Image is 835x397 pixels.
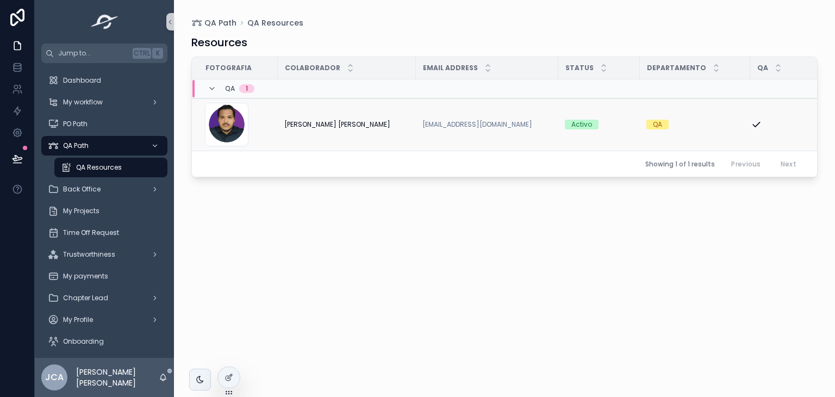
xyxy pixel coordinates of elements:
a: PO Path [41,114,167,134]
a: QA Resources [54,158,167,177]
div: QA [653,120,662,129]
span: Chapter Lead [63,294,108,302]
span: QA Path [63,141,89,150]
span: Dashboard [63,76,101,85]
button: Jump to...CtrlK [41,44,167,63]
span: Time Off Request [63,228,119,237]
span: Trustworthiness [63,250,115,259]
a: [EMAIL_ADDRESS][DOMAIN_NAME] [422,120,552,129]
a: QA Path [41,136,167,156]
a: QA [646,120,744,129]
div: scrollable content [35,63,174,358]
a: My workflow [41,92,167,112]
span: Departamento [647,64,706,72]
a: QA Path [191,17,236,28]
a: Back Office [41,179,167,199]
span: My payments [63,272,108,281]
span: QA Path [204,17,236,28]
span: QA Resources [76,163,122,172]
a: Activo [565,120,633,129]
a: [PERSON_NAME] [PERSON_NAME] [284,120,409,129]
h1: Resources [191,35,247,50]
span: QA [757,64,768,72]
span: My Projects [63,207,99,215]
a: Time Off Request [41,223,167,243]
span: JCA [45,371,64,384]
span: Ctrl [133,48,151,59]
span: My workflow [63,98,103,107]
a: My Projects [41,201,167,221]
span: Email address [423,64,478,72]
a: Dashboard [41,71,167,90]
span: [PERSON_NAME] [PERSON_NAME] [284,120,390,129]
span: My Profile [63,315,93,324]
span: Fotografia [205,64,252,72]
span: QA [225,84,235,93]
span: Colaborador [285,64,340,72]
a: Chapter Lead [41,288,167,308]
a: My payments [41,266,167,286]
span: K [153,49,162,58]
a: Onboarding [41,332,167,351]
span: Showing 1 of 1 results [645,160,715,169]
a: [EMAIL_ADDRESS][DOMAIN_NAME] [422,120,532,129]
a: My Profile [41,310,167,330]
span: PO Path [63,120,88,128]
span: Jump to... [58,49,128,58]
img: App logo [88,13,122,30]
span: Status [565,64,594,72]
div: 1 [246,84,248,93]
a: Trustworthiness [41,245,167,264]
div: Activo [571,120,592,129]
span: Onboarding [63,337,104,346]
span: Back Office [63,185,101,194]
p: [PERSON_NAME] [PERSON_NAME] [76,367,159,388]
a: QA Resources [247,17,303,28]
